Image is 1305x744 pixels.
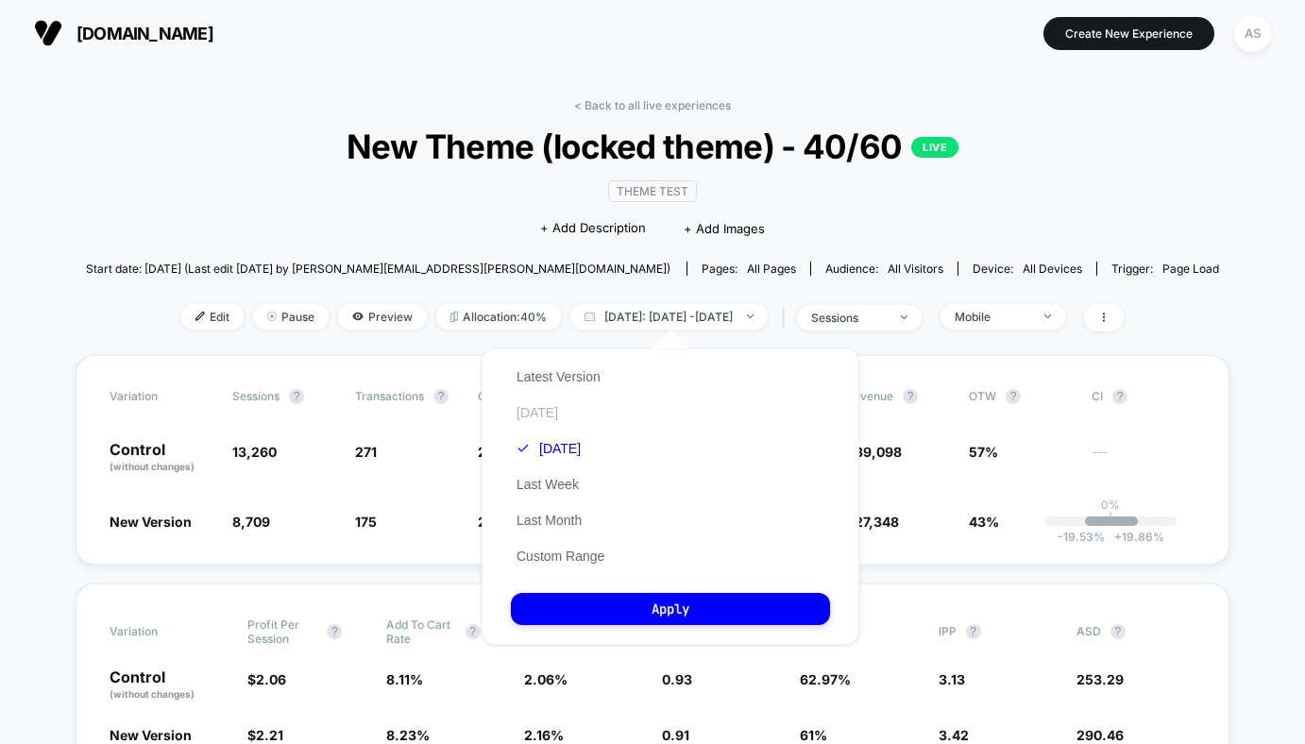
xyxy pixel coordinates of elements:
button: ? [1110,624,1126,639]
span: New Version [110,514,192,530]
button: ? [903,389,918,404]
button: ? [289,389,304,404]
p: | [1109,512,1112,526]
span: OTW [969,389,1073,404]
button: ? [966,624,981,639]
span: (without changes) [110,461,195,472]
button: [DOMAIN_NAME] [28,18,219,48]
div: sessions [811,311,887,325]
span: CI [1092,389,1195,404]
span: 2.21 [256,727,283,743]
p: Control [110,669,229,702]
img: rebalance [450,312,458,322]
span: $ [247,727,283,743]
span: --- [1092,447,1195,474]
span: 271 [355,444,377,460]
span: $ [247,671,286,687]
span: New Theme (locked theme) - 40/60 [143,127,1162,166]
span: Sessions [232,389,280,403]
button: Last Month [511,512,587,529]
span: + Add Images [684,221,765,236]
span: Pause [253,304,329,330]
button: Apply [511,593,830,625]
span: 0.93 [662,671,692,687]
img: end [267,312,277,321]
span: (without changes) [110,688,195,700]
span: 290.46 [1076,727,1124,743]
span: Theme Test [608,180,697,202]
span: 0.91 [662,727,689,743]
button: Last Week [511,476,585,493]
span: [DATE]: [DATE] - [DATE] [570,304,768,330]
div: AS [1234,15,1271,52]
button: AS [1229,14,1277,53]
span: + [1114,530,1122,544]
span: 253.29 [1076,671,1124,687]
span: 57% [969,444,998,460]
span: IPP [939,624,957,638]
img: end [747,314,754,318]
button: Latest Version [511,368,606,385]
button: [DATE] [511,404,564,421]
img: calendar [585,312,595,321]
div: Mobile [955,310,1030,324]
span: 62.97 % [800,671,851,687]
span: [DOMAIN_NAME] [76,24,213,43]
img: end [901,315,907,319]
span: 39,098 [855,444,902,460]
span: 61 % [800,727,827,743]
span: ASD [1076,624,1101,638]
span: 175 [355,514,377,530]
button: ? [1006,389,1021,404]
span: 2.16 % [524,727,564,743]
p: Control [110,442,213,474]
span: 13,260 [232,444,277,460]
span: Profit Per Session [247,617,317,646]
span: Page Load [1162,262,1219,276]
span: Transactions [355,389,424,403]
span: 2.06 % [524,671,568,687]
span: -19.53 % [1058,530,1105,544]
p: 0% [1101,498,1120,512]
span: all pages [747,262,796,276]
span: 3.42 [939,727,969,743]
p: LIVE [911,137,958,158]
div: Pages: [702,262,796,276]
button: [DATE] [511,440,586,457]
span: New Version [110,727,192,743]
span: 2.06 [256,671,286,687]
span: Preview [338,304,427,330]
button: ? [433,389,449,404]
span: All Visitors [888,262,943,276]
span: 8.23 % [386,727,430,743]
button: Custom Range [511,548,610,565]
button: Create New Experience [1043,17,1214,50]
span: Device: [958,262,1096,276]
span: 19.86 % [1105,530,1164,544]
a: < Back to all live experiences [574,98,731,112]
span: Start date: [DATE] (Last edit [DATE] by [PERSON_NAME][EMAIL_ADDRESS][PERSON_NAME][DOMAIN_NAME]) [86,262,670,276]
span: 43% [969,514,999,530]
span: Add To Cart Rate [386,617,456,646]
span: + Add Description [540,219,646,238]
span: 8.11 % [386,671,423,687]
span: Edit [181,304,244,330]
span: Variation [110,389,213,404]
span: | [777,304,797,331]
button: ? [1112,389,1127,404]
div: Audience: [825,262,943,276]
span: all devices [1023,262,1082,276]
img: end [1044,314,1051,318]
div: Trigger: [1111,262,1219,276]
img: edit [195,312,205,321]
img: Visually logo [34,19,62,47]
button: ? [327,624,342,639]
span: 3.13 [939,671,965,687]
span: Variation [110,617,213,646]
span: Allocation: 40% [436,304,561,330]
span: 8,709 [232,514,270,530]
